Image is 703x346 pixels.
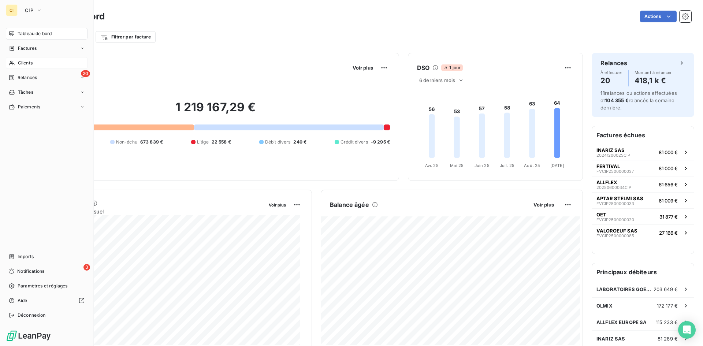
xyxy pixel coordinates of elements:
span: 203 649 € [654,286,678,292]
span: Aide [18,297,27,304]
span: -9 295 € [371,139,390,145]
span: 81 289 € [658,336,678,342]
button: ALLFLEX20250600034CIP61 656 € [592,176,694,192]
button: OETFVCIP250000002031 877 € [592,208,694,224]
span: Non-échu [116,139,137,145]
h4: 418,1 k € [635,75,672,86]
span: 61 656 € [659,182,678,187]
span: OET [596,212,606,217]
span: 1 jour [441,64,463,71]
span: Litige [197,139,209,145]
span: 115 233 € [656,319,678,325]
span: relances ou actions effectuées et relancés la semaine dernière. [600,90,677,111]
tspan: [DATE] [550,163,564,168]
h4: 20 [600,75,622,86]
span: Clients [18,60,33,66]
span: APTAR STELMI SAS [596,196,643,201]
span: INARIZ SAS [596,336,625,342]
span: Tâches [18,89,33,96]
span: Tableau de bord [18,30,52,37]
span: Déconnexion [18,312,46,319]
span: Relances [18,74,37,81]
span: Voir plus [353,65,373,71]
span: ALLFLEX [596,179,617,185]
span: Montant à relancer [635,70,672,75]
span: 3 [83,264,90,271]
span: INARIZ SAS [596,147,625,153]
span: Chiffre d'affaires mensuel [41,208,264,215]
span: 20250600034CIP [596,185,631,190]
span: FVCIP2500000033 [596,201,634,206]
img: Logo LeanPay [6,330,51,342]
div: CI [6,4,18,16]
span: VALOROEUF SAS [596,228,637,234]
span: 22 558 € [212,139,231,145]
button: Actions [640,11,677,22]
span: Paiements [18,104,40,110]
span: 20241200025CIP [596,153,630,157]
span: Factures [18,45,37,52]
button: Voir plus [350,64,375,71]
span: 61 009 € [659,198,678,204]
tspan: Juil. 25 [500,163,514,168]
span: FERTIVAL [596,163,620,169]
h6: DSO [417,63,429,72]
button: APTAR STELMI SASFVCIP250000003361 009 € [592,192,694,208]
span: Notifications [17,268,44,275]
span: FVCIP2500000020 [596,217,634,222]
button: VALOROEUF SASFVCIP250000008527 166 € [592,224,694,241]
span: FVCIP2500000085 [596,234,634,238]
span: 81 000 € [659,149,678,155]
span: 240 € [293,139,306,145]
span: 673 839 € [140,139,163,145]
button: FERTIVALFVCIP250000003781 000 € [592,160,694,176]
span: 27 166 € [659,230,678,236]
span: Imports [18,253,34,260]
h6: Principaux débiteurs [592,263,694,281]
span: À effectuer [600,70,622,75]
span: Paramètres et réglages [18,283,67,289]
span: OLMIX [596,303,613,309]
button: Voir plus [531,201,556,208]
span: 6 derniers mois [419,77,455,83]
span: Voir plus [269,202,286,208]
h6: Balance âgée [330,200,369,209]
h6: Relances [600,59,627,67]
span: 81 000 € [659,165,678,171]
span: 172 177 € [657,303,678,309]
span: 20 [81,70,90,77]
span: CIP [25,7,33,13]
span: 11 [600,90,605,96]
span: 104 355 € [605,97,628,103]
tspan: Août 25 [524,163,540,168]
a: Aide [6,295,88,306]
tspan: Mai 25 [450,163,464,168]
h6: Factures échues [592,126,694,144]
span: Crédit divers [341,139,368,145]
div: Open Intercom Messenger [678,321,696,339]
button: Filtrer par facture [96,31,156,43]
span: ALLFLEX EUROPE SA [596,319,647,325]
span: LABORATOIRES GOEMAR [596,286,654,292]
button: Voir plus [267,201,288,208]
button: INARIZ SAS20241200025CIP81 000 € [592,144,694,160]
span: 31 877 € [659,214,678,220]
span: Débit divers [265,139,291,145]
tspan: Juin 25 [475,163,490,168]
span: FVCIP2500000037 [596,169,634,174]
span: Voir plus [533,202,554,208]
tspan: Avr. 25 [425,163,439,168]
h2: 1 219 167,29 € [41,100,390,122]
